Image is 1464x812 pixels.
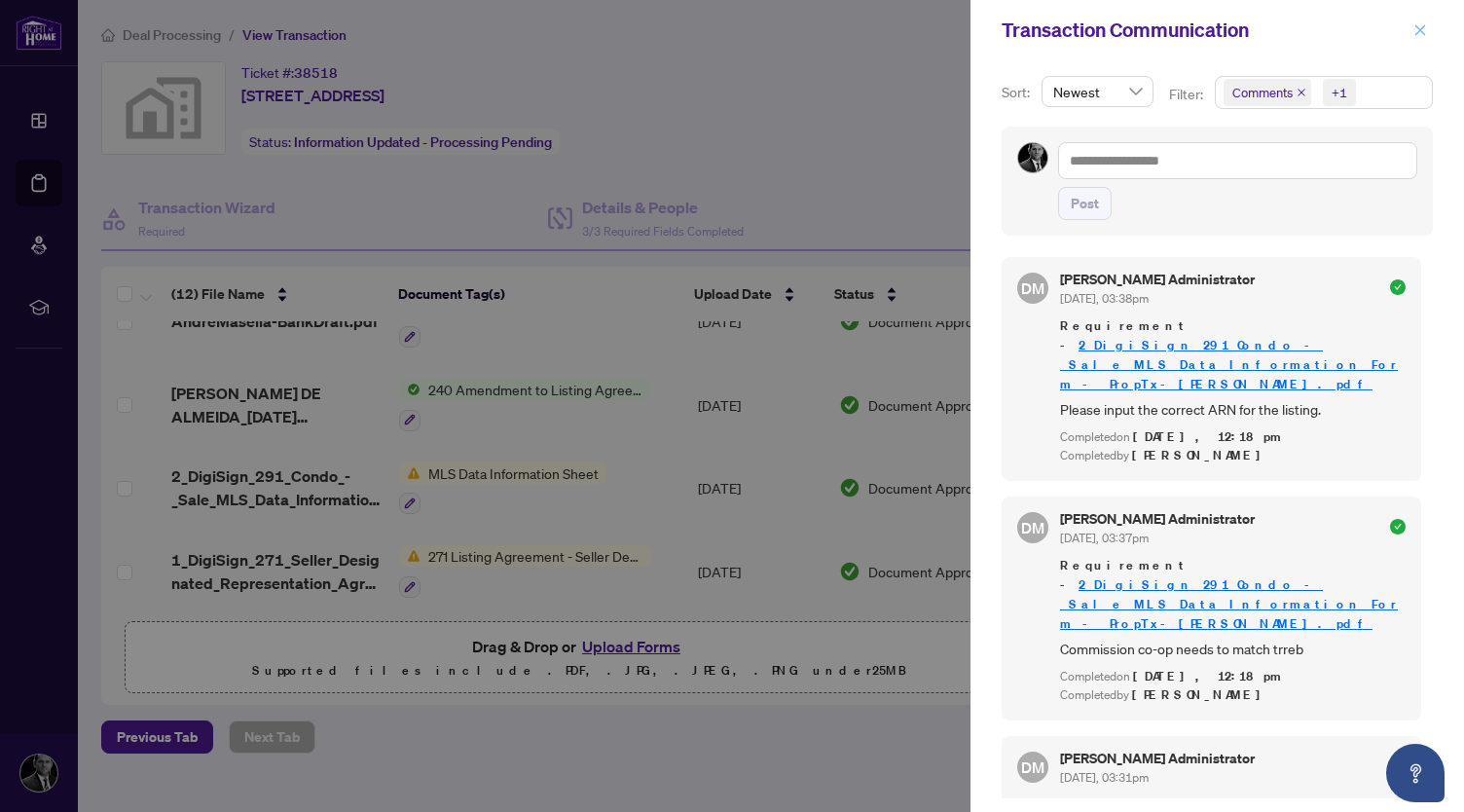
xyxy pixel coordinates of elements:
[1060,556,1406,634] span: Requirement -
[1060,337,1398,392] a: 2_DigiSign_291_Condo_-_Sale_MLS_Data_Information_Form_-_PropTx-[PERSON_NAME].pdf
[1060,576,1398,632] a: 2_DigiSign_291_Condo_-_Sale_MLS_Data_Information_Form_-_PropTx-[PERSON_NAME].pdf
[1021,516,1044,539] span: DM
[1386,744,1445,802] button: Open asap
[1232,83,1293,102] span: Comments
[1060,398,1406,421] span: Please input the correct ARN for the listing.
[1169,84,1206,105] p: Filter:
[1060,770,1149,785] span: [DATE], 03:31pm
[1053,77,1142,106] span: Newest
[1021,756,1044,779] span: DM
[1132,686,1271,703] span: [PERSON_NAME]
[1132,447,1271,463] span: [PERSON_NAME]
[1133,428,1284,445] span: [DATE], 12:18pm
[1021,277,1044,300] span: DM
[1413,23,1427,37] span: close
[1060,638,1406,660] span: Commission co-op needs to match trreb
[1060,291,1149,306] span: [DATE], 03:38pm
[1060,428,1406,447] div: Completed on
[1297,88,1306,97] span: close
[1224,79,1311,106] span: Comments
[1002,82,1034,103] p: Sort:
[1060,752,1255,765] h5: [PERSON_NAME] Administrator
[1390,279,1406,295] span: check-circle
[1060,512,1255,526] h5: [PERSON_NAME] Administrator
[1060,531,1149,545] span: [DATE], 03:37pm
[1060,668,1406,686] div: Completed on
[1060,273,1255,286] h5: [PERSON_NAME] Administrator
[1060,447,1406,465] div: Completed by
[1060,686,1406,705] div: Completed by
[1002,16,1408,45] div: Transaction Communication
[1060,316,1406,394] span: Requirement -
[1133,668,1284,684] span: [DATE], 12:18pm
[1058,187,1112,220] button: Post
[1390,519,1406,535] span: check-circle
[1332,83,1347,102] div: +1
[1018,143,1047,172] img: Profile Icon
